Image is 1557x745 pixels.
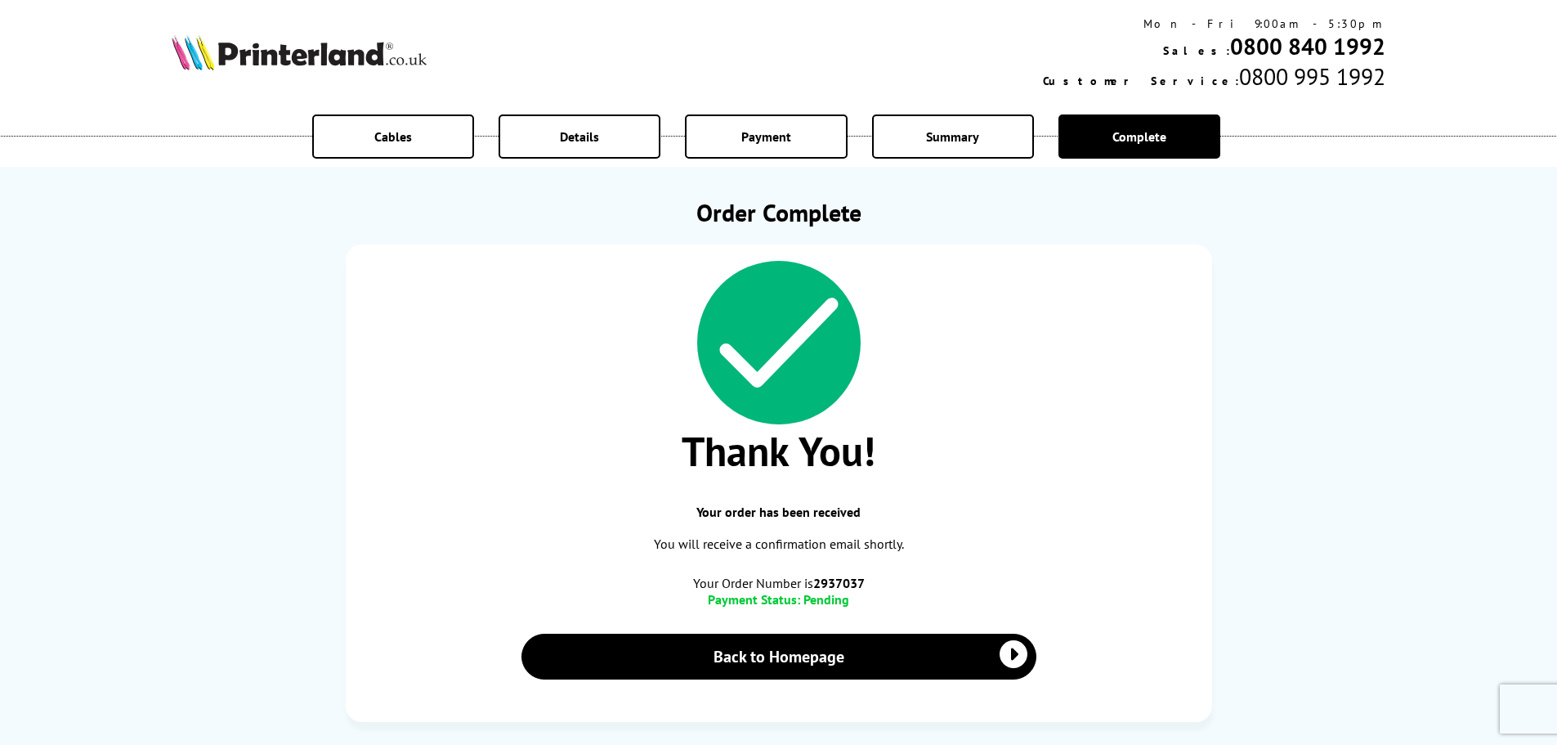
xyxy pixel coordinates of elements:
[926,128,979,145] span: Summary
[708,591,800,608] span: Payment Status:
[1112,128,1166,145] span: Complete
[346,196,1212,228] h1: Order Complete
[741,128,791,145] span: Payment
[1043,74,1239,88] span: Customer Service:
[1043,16,1385,31] div: Mon - Fri 9:00am - 5:30pm
[362,504,1196,520] span: Your order has been received
[813,575,865,591] b: 2937037
[362,575,1196,591] span: Your Order Number is
[560,128,599,145] span: Details
[1239,61,1385,92] span: 0800 995 1992
[172,34,427,70] img: Printerland Logo
[362,424,1196,478] span: Thank You!
[362,533,1196,555] p: You will receive a confirmation email shortly.
[803,591,849,608] span: Pending
[374,128,412,145] span: Cables
[521,634,1036,680] a: Back to Homepage
[1163,43,1230,58] span: Sales:
[1230,31,1385,61] a: 0800 840 1992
